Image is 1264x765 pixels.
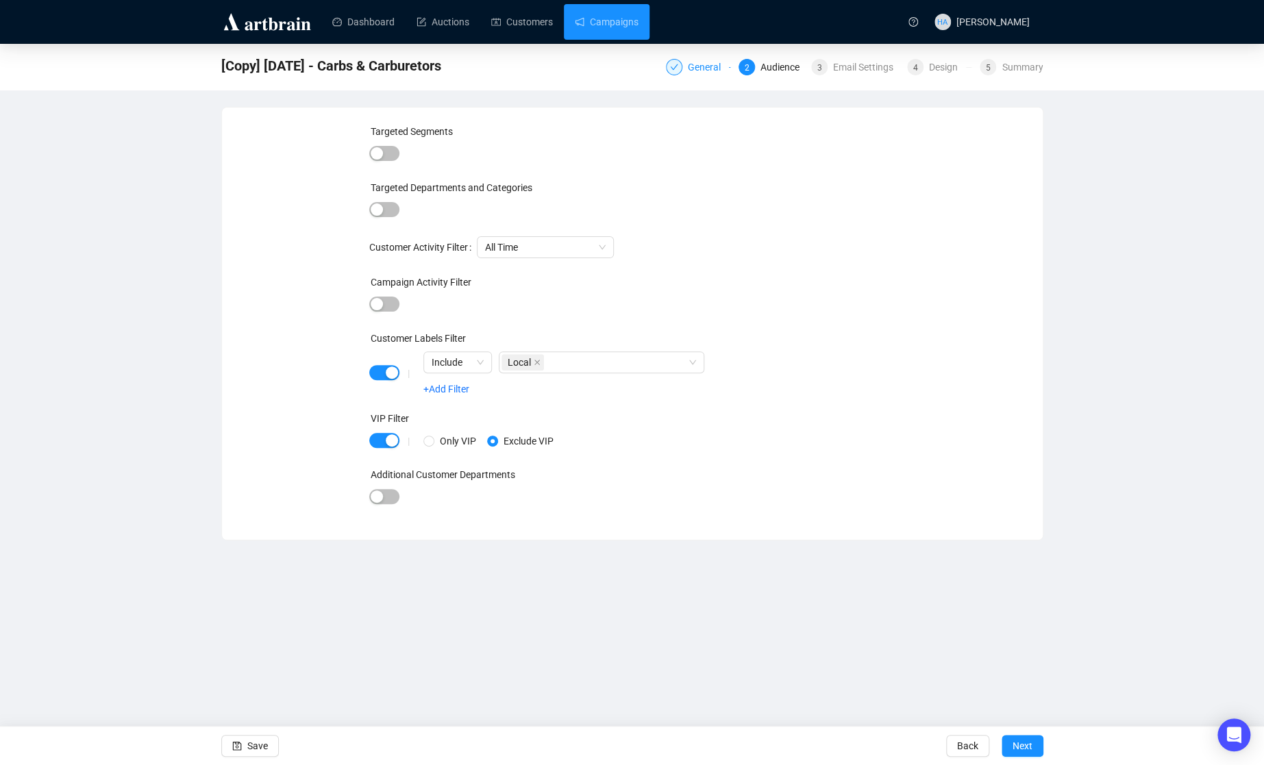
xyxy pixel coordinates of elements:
[371,469,515,480] label: Additional Customer Departments
[744,63,749,73] span: 2
[670,63,678,71] span: check
[1217,718,1250,751] div: Open Intercom Messenger
[332,4,395,40] a: Dashboard
[221,55,441,77] span: [Copy] 8-8-2025 - Carbs & Carburetors
[508,355,531,370] span: Local
[929,59,966,75] div: Design
[1002,59,1043,75] div: Summary
[247,727,268,765] span: Save
[371,413,409,424] label: VIP Filter
[498,434,559,449] span: Exclude VIP
[907,59,971,75] div: 4Design
[956,16,1030,27] span: [PERSON_NAME]
[371,182,532,193] label: Targeted Departments and Categories
[369,236,477,258] label: Customer Activity Filter
[221,735,279,757] button: Save
[371,277,471,288] label: Campaign Activity Filter
[501,354,544,371] span: Local
[817,63,822,73] span: 3
[666,59,730,75] div: General
[986,63,991,73] span: 5
[937,16,947,28] span: HA
[371,126,453,137] label: Targeted Segments
[688,59,729,75] div: General
[833,59,902,75] div: Email Settings
[739,59,803,75] div: 2Audience
[811,59,899,75] div: 3Email Settings
[371,333,466,344] label: Customer Labels Filter
[432,352,484,373] span: Include
[534,359,541,366] span: close
[1013,727,1032,765] span: Next
[913,63,918,73] span: 4
[760,59,808,75] div: Audience
[408,368,410,379] div: |
[417,4,469,40] a: Auctions
[1002,735,1043,757] button: Next
[434,434,482,449] span: Only VIP
[221,11,313,33] img: logo
[957,727,978,765] span: Back
[232,741,242,751] span: save
[575,4,639,40] a: Campaigns
[423,384,469,394] a: +Add Filter
[980,59,1043,75] div: 5Summary
[485,237,606,258] span: All Time
[908,17,918,27] span: question-circle
[408,436,410,447] div: |
[491,4,553,40] a: Customers
[946,735,989,757] button: Back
